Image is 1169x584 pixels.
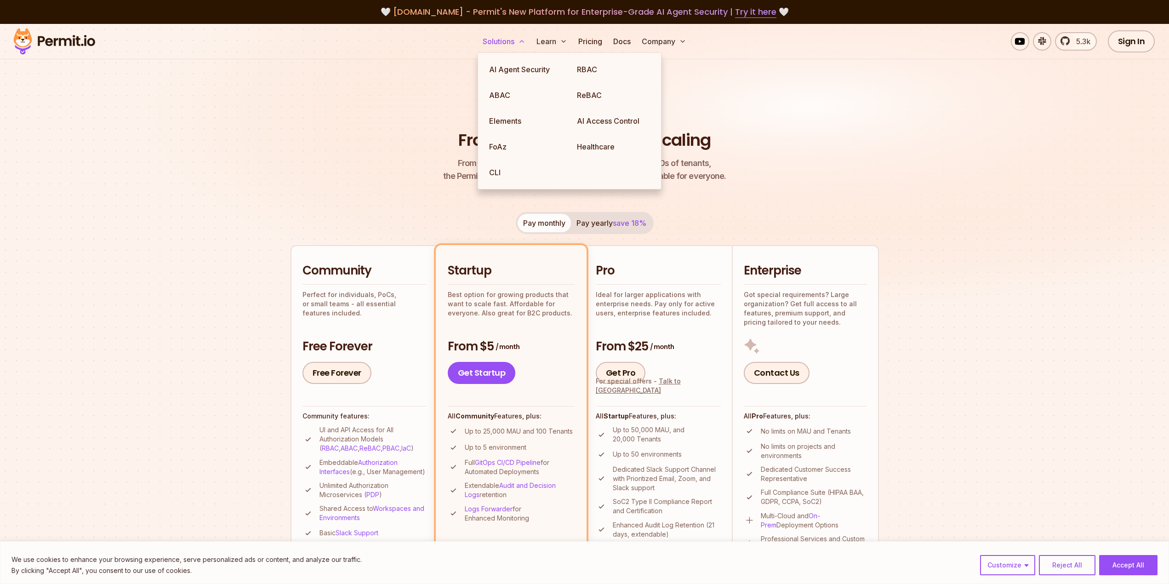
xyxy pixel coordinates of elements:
p: Shared Access to [319,504,427,522]
div: For special offers - [596,377,721,395]
img: Permit logo [9,26,99,57]
button: Customize [980,555,1035,575]
span: 5.3k [1071,36,1090,47]
a: CLI [482,160,570,185]
h2: Enterprise [744,263,867,279]
h2: Startup [448,263,575,279]
h2: Pro [596,263,721,279]
p: Dedicated Slack Support Channel with Prioritized Email, Zoom, and Slack support [613,465,721,492]
span: [DOMAIN_NAME] - Permit's New Platform for Enterprise-Grade AI Agent Security | [393,6,776,17]
a: ABAC [482,82,570,108]
strong: Pro [752,412,763,420]
a: RBAC [322,444,339,452]
h3: From $5 [448,338,575,355]
h4: All Features, plus: [448,412,575,421]
span: save 18% [613,218,646,228]
p: We use cookies to enhance your browsing experience, serve personalized ads or content, and analyz... [11,554,362,565]
a: GitOps CI/CD Pipeline [475,458,541,466]
p: Extendable retention [465,481,575,499]
a: RBAC [570,57,657,82]
p: Perfect for individuals, PoCs, or small teams - all essential features included. [302,290,427,318]
a: 5.3k [1055,32,1097,51]
a: PDP [366,491,379,498]
p: Unlimited Authorization Microservices ( ) [319,481,427,499]
p: UI and API Access for All Authorization Models ( , , , , ) [319,425,427,453]
h4: All Features, plus: [744,412,867,421]
p: Embeddable (e.g., User Management) [319,458,427,476]
h4: All Features, plus: [596,412,721,421]
a: Get Pro [596,362,646,384]
span: / month [496,342,519,351]
p: Up to 50,000 MAU, and 20,000 Tenants [613,425,721,444]
button: Reject All [1039,555,1095,575]
p: No limits on projects and environments [761,442,867,460]
h1: From Free to Predictable Scaling [458,129,711,152]
a: Authorization Interfaces [319,458,398,475]
h3: From $25 [596,338,721,355]
a: Try it here [735,6,776,18]
a: Healthcare [570,134,657,160]
a: ABAC [341,444,358,452]
a: IaC [401,444,411,452]
p: Best option for growing products that want to scale fast. Affordable for everyone. Also great for... [448,290,575,318]
p: Up to 50 environments [613,450,682,459]
p: Multi-Cloud and Deployment Options [761,511,867,530]
p: for Enhanced Monitoring [465,504,575,523]
strong: Startup [604,412,629,420]
p: Enhanced Audit Log Retention (21 days, extendable) [613,521,721,539]
p: Up to 25,000 MAU and 100 Tenants [465,427,573,436]
button: Solutions [479,32,529,51]
a: Logs Forwarder [465,505,513,513]
button: Accept All [1099,555,1158,575]
a: Pricing [575,32,606,51]
span: From a startup with 100 users to an enterprise with 1000s of tenants, [443,157,726,170]
a: Docs [610,32,634,51]
a: ReBAC [359,444,381,452]
a: Elements [482,108,570,134]
p: Full Compliance Suite (HIPAA BAA, GDPR, CCPA, SoC2) [761,488,867,506]
a: AI Access Control [570,108,657,134]
h4: Community features: [302,412,427,421]
p: Professional Services and Custom Terms & Conditions Agreement [761,534,867,553]
strong: Community [456,412,494,420]
p: Ideal for larger applications with enterprise needs. Pay only for active users, enterprise featur... [596,290,721,318]
a: Get Startup [448,362,516,384]
a: ReBAC [570,82,657,108]
a: Slack Support [336,529,378,537]
a: Contact Us [744,362,810,384]
a: Sign In [1108,30,1155,52]
p: By clicking "Accept All", you consent to our use of cookies. [11,565,362,576]
span: / month [650,342,674,351]
button: Company [638,32,690,51]
p: Got special requirements? Large organization? Get full access to all features, premium support, a... [744,290,867,327]
p: Full for Automated Deployments [465,458,575,476]
p: SoC2 Type II Compliance Report and Certification [613,497,721,515]
p: Up to 5 environment [465,443,526,452]
a: FoAz [482,134,570,160]
h2: Community [302,263,427,279]
a: Audit and Decision Logs [465,481,556,498]
a: On-Prem [761,512,820,529]
button: Pay yearlysave 18% [571,214,652,232]
a: PBAC [382,444,399,452]
p: No limits on MAU and Tenants [761,427,851,436]
a: Free Forever [302,362,371,384]
p: Dedicated Customer Success Representative [761,465,867,483]
p: Basic [319,528,378,538]
button: Learn [533,32,571,51]
a: AI Agent Security [482,57,570,82]
h3: Free Forever [302,338,427,355]
div: 🤍 🤍 [22,6,1147,18]
p: the Permit pricing model is simple, transparent, and affordable for everyone. [443,157,726,183]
